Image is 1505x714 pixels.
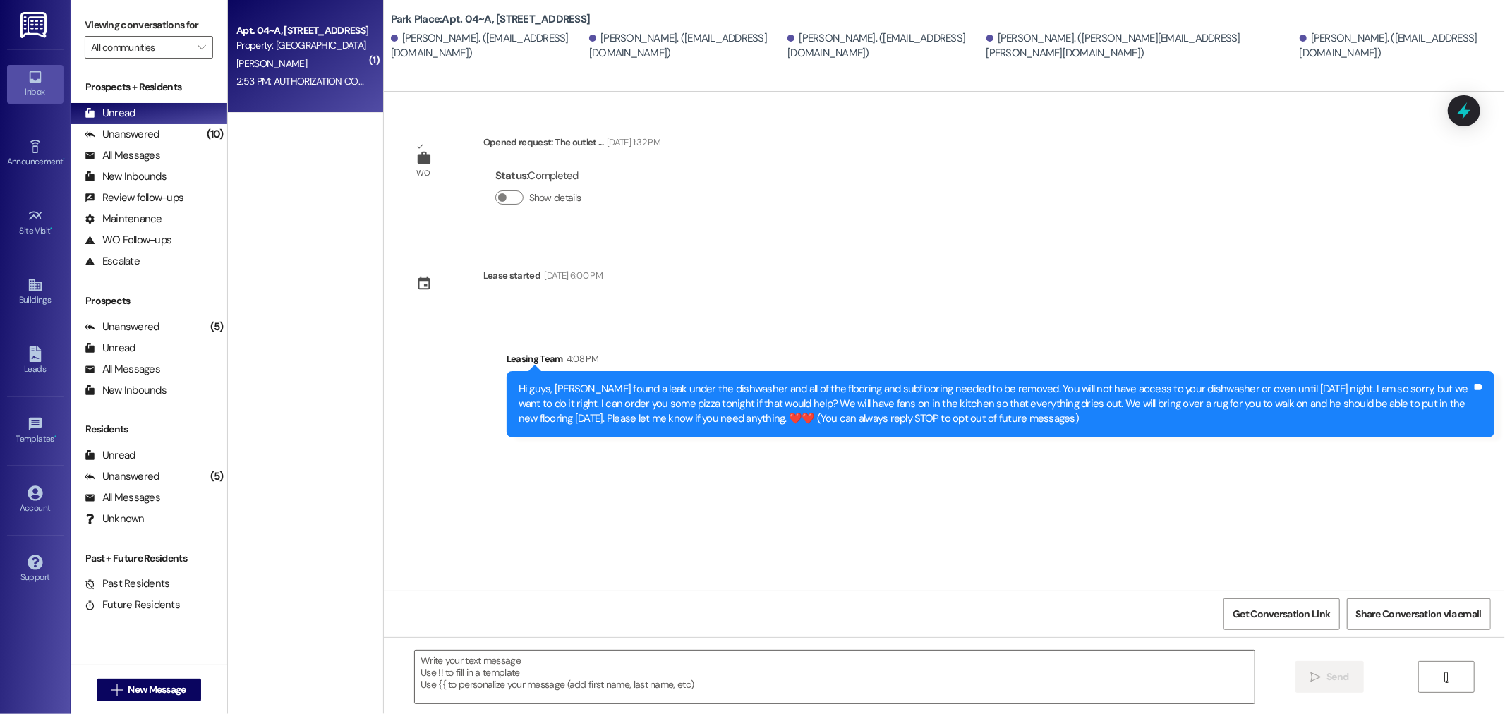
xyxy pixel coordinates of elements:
div: All Messages [85,362,160,377]
div: Unread [85,448,135,463]
div: Review follow-ups [85,190,183,205]
div: [DATE] 1:32 PM [603,135,660,150]
label: Show details [529,190,581,205]
i:  [198,42,205,53]
i:  [111,684,122,696]
button: Send [1295,661,1364,693]
div: New Inbounds [85,169,167,184]
div: (5) [207,466,227,488]
div: [PERSON_NAME]. ([EMAIL_ADDRESS][DOMAIN_NAME]) [391,31,586,61]
div: Unknown [85,512,145,526]
label: Viewing conversations for [85,14,213,36]
div: Unread [85,341,135,356]
span: Send [1326,670,1348,684]
div: Escalate [85,254,140,269]
div: Maintenance [85,212,162,226]
div: Unanswered [85,127,159,142]
div: Residents [71,422,227,437]
a: Inbox [7,65,64,103]
div: 2:53 PM: AUTHORIZATION CODE 1770976087 [236,75,423,87]
div: All Messages [85,490,160,505]
div: Past + Future Residents [71,551,227,566]
span: • [63,155,65,164]
span: [PERSON_NAME] [236,57,307,70]
div: New Inbounds [85,383,167,398]
input: All communities [91,36,191,59]
a: Templates • [7,412,64,450]
div: Past Residents [85,576,170,591]
a: Site Visit • [7,204,64,242]
button: New Message [97,679,201,701]
a: Account [7,481,64,519]
button: Share Conversation via email [1347,598,1491,630]
span: New Message [128,682,186,697]
div: All Messages [85,148,160,163]
div: Hi guys, [PERSON_NAME] found a leak under the dishwasher and all of the flooring and subflooring ... [519,382,1472,427]
div: [PERSON_NAME]. ([EMAIL_ADDRESS][DOMAIN_NAME]) [589,31,784,61]
a: Support [7,550,64,588]
div: Lease started [483,268,541,283]
div: Unread [85,106,135,121]
div: Opened request: The outlet ... [483,135,660,155]
i:  [1310,672,1321,683]
div: [PERSON_NAME]. ([EMAIL_ADDRESS][DOMAIN_NAME]) [787,31,982,61]
div: Unanswered [85,320,159,334]
span: Share Conversation via email [1356,607,1482,622]
span: Get Conversation Link [1233,607,1330,622]
div: WO [416,166,430,181]
i:  [1441,672,1451,683]
span: • [54,432,56,442]
div: Prospects + Residents [71,80,227,95]
div: Property: [GEOGRAPHIC_DATA] [236,38,367,53]
div: Prospects [71,294,227,308]
button: Get Conversation Link [1223,598,1339,630]
div: : Completed [495,165,587,187]
a: Leads [7,342,64,380]
div: (5) [207,316,227,338]
b: Park Place: Apt. 04~A, [STREET_ADDRESS] [391,12,591,27]
div: Apt. 04~A, [STREET_ADDRESS] [236,23,367,38]
div: Unanswered [85,469,159,484]
img: ResiDesk Logo [20,12,49,38]
div: [PERSON_NAME]. ([PERSON_NAME][EMAIL_ADDRESS][PERSON_NAME][DOMAIN_NAME]) [986,31,1296,61]
div: Leasing Team [507,351,1494,371]
div: [PERSON_NAME]. ([EMAIL_ADDRESS][DOMAIN_NAME]) [1300,31,1494,61]
div: WO Follow-ups [85,233,171,248]
b: Status [495,169,527,183]
div: 4:08 PM [563,351,598,366]
div: (10) [203,123,227,145]
div: [DATE] 6:00 PM [540,268,603,283]
span: • [51,224,53,234]
a: Buildings [7,273,64,311]
div: Future Residents [85,598,180,612]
